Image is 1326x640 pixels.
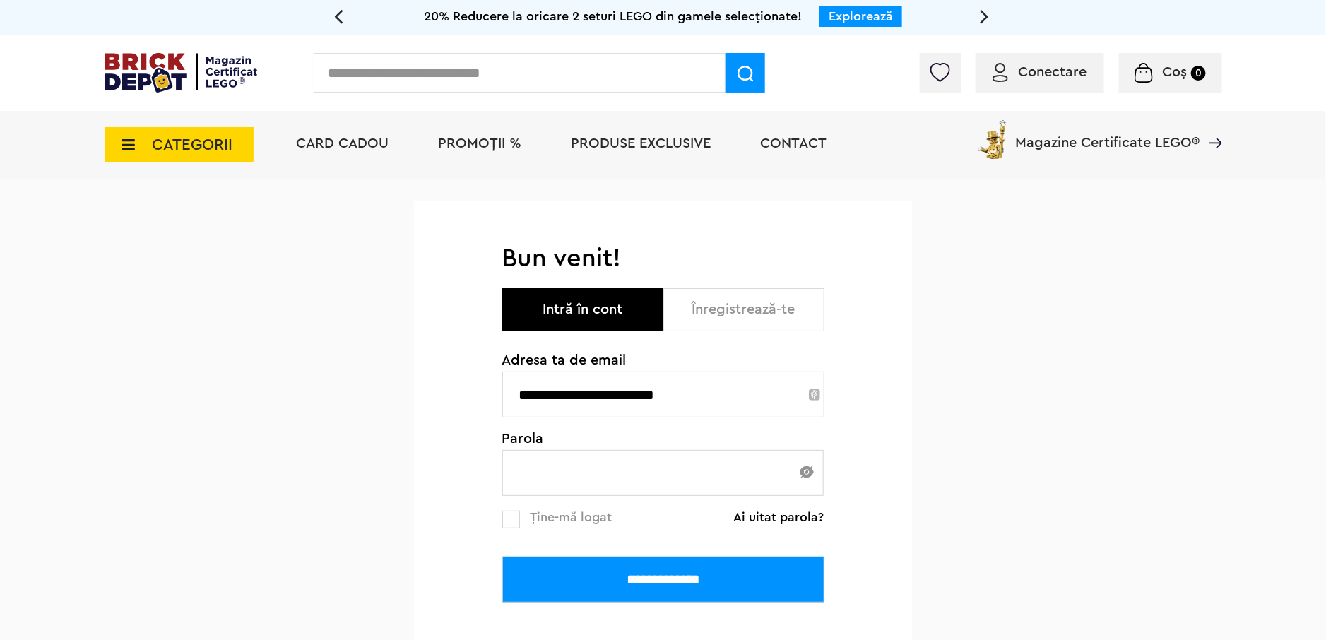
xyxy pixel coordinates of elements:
[153,137,233,153] span: CATEGORII
[1191,66,1206,81] small: 0
[531,511,612,523] span: Ține-mă logat
[502,432,824,446] span: Parola
[993,65,1087,79] a: Conectare
[734,510,824,524] a: Ai uitat parola?
[761,136,827,150] a: Contact
[502,353,824,367] span: Adresa ta de email
[1019,65,1087,79] span: Conectare
[502,243,824,274] h1: Bun venit!
[1162,65,1187,79] span: Coș
[502,288,663,331] button: Intră în cont
[1016,117,1200,150] span: Magazine Certificate LEGO®
[424,10,802,23] span: 20% Reducere la oricare 2 seturi LEGO din gamele selecționate!
[663,288,824,331] button: Înregistrează-te
[829,10,893,23] a: Explorează
[1200,117,1222,131] a: Magazine Certificate LEGO®
[572,136,711,150] a: Produse exclusive
[439,136,522,150] a: PROMOȚII %
[297,136,389,150] a: Card Cadou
